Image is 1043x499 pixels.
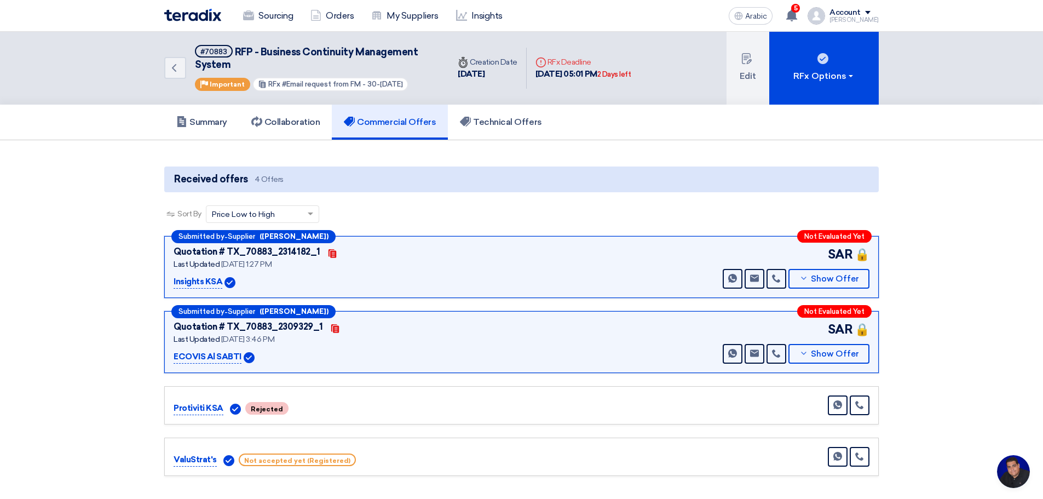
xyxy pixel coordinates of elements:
font: Show Offer [811,349,859,359]
font: SAR [828,247,853,262]
font: - [224,308,228,316]
a: Orders [302,4,362,28]
h5: RFP - Business Continuity Management System [195,45,436,72]
a: Collaboration [239,105,332,140]
font: Insights [471,10,503,21]
font: Orders [326,10,354,21]
font: Supplier [228,307,255,316]
font: Received offers [174,173,248,185]
a: Insights [447,4,511,28]
img: Teradix logo [164,9,221,21]
font: 2 Days left [597,70,631,78]
font: Submitted by [178,232,224,240]
font: Last Updated [174,260,220,269]
font: Quotation # TX_70883_2309329_1 [174,322,323,332]
button: Show Offer [788,269,869,289]
font: Not Evaluated Yet [804,307,865,316]
button: Arabic [729,7,773,25]
font: Quotation # TX_70883_2314182_1 [174,246,320,257]
a: Summary [164,105,239,140]
font: ([PERSON_NAME]) [260,232,329,240]
button: RFx Options [769,32,879,105]
font: RFP - Business Continuity Management System [195,46,418,71]
img: Verified Account [230,404,241,415]
font: Not accepted yet (Registered) [244,456,350,464]
img: Verified Account [244,352,255,363]
img: profile_test.png [808,7,825,25]
button: Edit [727,32,769,105]
font: My Suppliers [387,10,438,21]
font: RFx [268,80,280,88]
font: Account [829,8,861,17]
font: 4 Offers [255,175,284,184]
font: Sort By [177,209,201,219]
font: Arabic [745,12,767,21]
a: Sourcing [234,4,302,28]
font: Collaboration [264,117,320,127]
font: Summary [189,117,227,127]
font: Last Updated [174,335,220,344]
font: Commercial Offers [357,117,436,127]
a: My Suppliers [362,4,447,28]
font: Supplier [228,232,255,240]
font: Insights KSA [174,277,222,286]
font: SAR [828,322,853,337]
font: [DATE] 05:01 PM [535,69,597,79]
font: Important [210,81,245,88]
font: [DATE] 3:46 PM [221,335,274,344]
a: Commercial Offers [332,105,448,140]
a: Open chat [997,455,1030,488]
font: [DATE] [458,69,485,79]
font: Not Evaluated Yet [804,232,865,240]
font: Technical Offers [473,117,541,127]
font: Protiviti KSA [174,403,223,413]
font: RFx Options [793,71,846,81]
font: [PERSON_NAME] [829,16,879,24]
font: RFx Deadline [548,58,591,67]
font: ValuStrat's [174,455,217,464]
font: Edit [740,71,756,81]
img: Verified Account [223,455,234,466]
a: Technical Offers [448,105,554,140]
font: #70883 [200,48,227,56]
font: 🔒 [855,247,869,262]
font: ECOVIS Al SABTI [174,352,241,362]
font: 5 [794,4,798,12]
font: #Email request from FM - 30-[DATE] [282,80,403,88]
font: Creation Date [470,58,517,67]
font: Price Low to High [212,210,275,219]
button: Show Offer [788,344,869,364]
font: [DATE] 1:27 PM [221,260,272,269]
font: Rejected [251,405,283,412]
font: - [224,233,228,241]
font: Sourcing [258,10,293,21]
font: Submitted by [178,307,224,316]
font: 🔒 [855,322,869,337]
font: Show Offer [811,274,859,284]
font: ([PERSON_NAME]) [260,307,329,316]
img: Verified Account [224,277,235,288]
